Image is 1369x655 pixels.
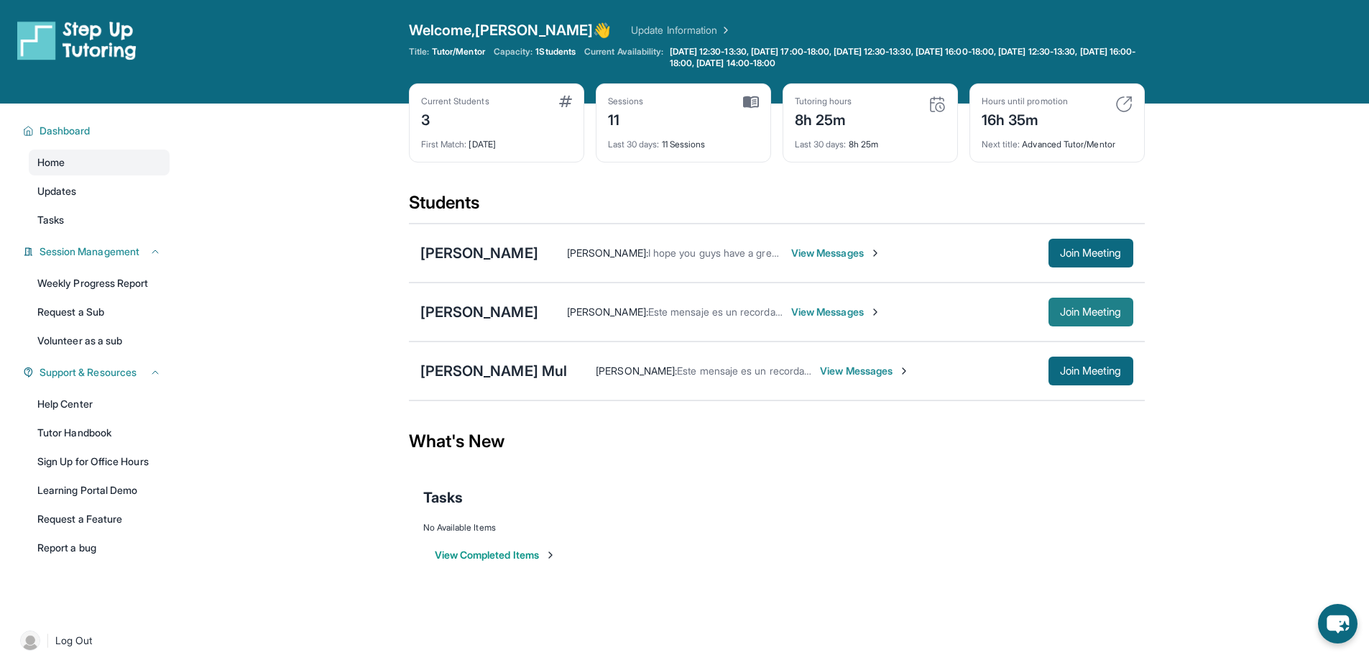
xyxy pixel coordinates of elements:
div: [DATE] [421,130,572,150]
div: 3 [421,107,489,130]
span: Updates [37,184,77,198]
span: Home [37,155,65,170]
div: Hours until promotion [982,96,1068,107]
button: Join Meeting [1048,239,1133,267]
span: Join Meeting [1060,367,1122,375]
span: First Match : [421,139,467,150]
a: [DATE] 12:30-13:30, [DATE] 17:00-18:00, [DATE] 12:30-13:30, [DATE] 16:00-18:00, [DATE] 12:30-13:3... [667,46,1145,69]
button: View Completed Items [435,548,556,562]
span: Current Availability: [584,46,663,69]
a: Weekly Progress Report [29,270,170,296]
span: Next title : [982,139,1020,150]
a: Request a Feature [29,506,170,532]
div: 8h 25m [795,107,852,130]
div: 11 Sessions [608,130,759,150]
img: Chevron Right [717,23,732,37]
span: Last 30 days : [795,139,847,150]
div: 16h 35m [982,107,1068,130]
div: 8h 25m [795,130,946,150]
button: chat-button [1318,604,1358,643]
a: Updates [29,178,170,204]
a: Help Center [29,391,170,417]
img: card [928,96,946,113]
a: Report a bug [29,535,170,561]
button: Join Meeting [1048,298,1133,326]
button: Support & Resources [34,365,161,380]
span: Este mensaje es un recordatorio de que la sesión con [PERSON_NAME] comenzará en 15 minutos. [677,365,1125,377]
span: [PERSON_NAME] : [596,365,677,377]
span: Support & Resources [40,365,137,380]
span: [PERSON_NAME] : [567,306,648,318]
img: logo [17,20,137,60]
a: Tasks [29,207,170,233]
span: Tasks [423,487,463,508]
span: Join Meeting [1060,308,1122,316]
span: Tasks [37,213,64,227]
div: Students [409,191,1145,223]
button: Session Management [34,244,161,259]
div: Sessions [608,96,644,107]
span: Welcome, [PERSON_NAME] 👋 [409,20,612,40]
span: I hope you guys have a great rest of your week and we'll plan to meet [DATE] [648,247,999,259]
span: Join Meeting [1060,249,1122,257]
div: What's New [409,410,1145,473]
span: Session Management [40,244,139,259]
img: Chevron-Right [898,365,910,377]
div: [PERSON_NAME] [420,243,538,263]
a: Tutor Handbook [29,420,170,446]
a: Learning Portal Demo [29,477,170,503]
div: Tutoring hours [795,96,852,107]
div: No Available Items [423,522,1130,533]
span: View Messages [791,305,881,319]
a: Home [29,150,170,175]
button: Dashboard [34,124,161,138]
span: Dashboard [40,124,91,138]
span: Last 30 days : [608,139,660,150]
div: [PERSON_NAME] [420,302,538,322]
div: [PERSON_NAME] Mul [420,361,568,381]
span: Este mensaje es un recordatorio de que la sesión con [PERSON_NAME] comenzará en 15 minutos. [648,306,1096,318]
span: [DATE] 12:30-13:30, [DATE] 17:00-18:00, [DATE] 12:30-13:30, [DATE] 16:00-18:00, [DATE] 12:30-13:3... [670,46,1142,69]
img: Chevron-Right [870,247,881,259]
span: View Messages [791,246,881,260]
div: 11 [608,107,644,130]
span: | [46,632,50,649]
img: Chevron-Right [870,306,881,318]
span: [PERSON_NAME] : [567,247,648,259]
span: Tutor/Mentor [432,46,485,58]
a: Volunteer as a sub [29,328,170,354]
span: Capacity: [494,46,533,58]
div: Advanced Tutor/Mentor [982,130,1133,150]
span: View Messages [820,364,910,378]
span: Title: [409,46,429,58]
button: Join Meeting [1048,357,1133,385]
img: user-img [20,631,40,651]
a: Update Information [631,23,732,37]
img: card [1115,96,1133,113]
div: Current Students [421,96,489,107]
span: Log Out [55,633,93,648]
img: card [559,96,572,107]
a: Sign Up for Office Hours [29,449,170,475]
a: Request a Sub [29,299,170,325]
img: card [743,96,759,109]
span: 1 Students [535,46,576,58]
